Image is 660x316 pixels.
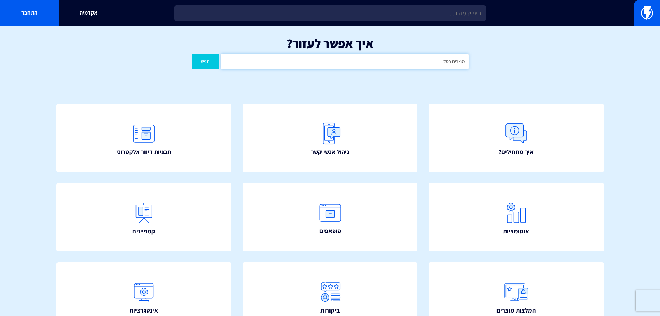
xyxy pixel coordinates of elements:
span: ניהול אנשי קשר [311,147,349,156]
span: המלצות מוצרים [496,306,536,315]
h1: איך אפשר לעזור? [10,36,650,50]
span: קמפיינים [132,227,155,236]
button: חפש [192,54,219,69]
span: פופאפים [319,227,341,236]
a: קמפיינים [56,183,232,251]
input: חיפוש מהיר... [174,5,486,21]
a: ניהול אנשי קשר [243,104,418,172]
span: אוטומציות [503,227,529,236]
a: איך מתחילים? [429,104,604,172]
span: תבניות דיוור אלקטרוני [116,147,171,156]
span: איך מתחילים? [499,147,534,156]
a: תבניות דיוור אלקטרוני [56,104,232,172]
span: אינטגרציות [130,306,158,315]
input: חיפוש [221,54,468,69]
a: פופאפים [243,183,418,251]
span: ביקורות [320,306,340,315]
a: אוטומציות [429,183,604,251]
